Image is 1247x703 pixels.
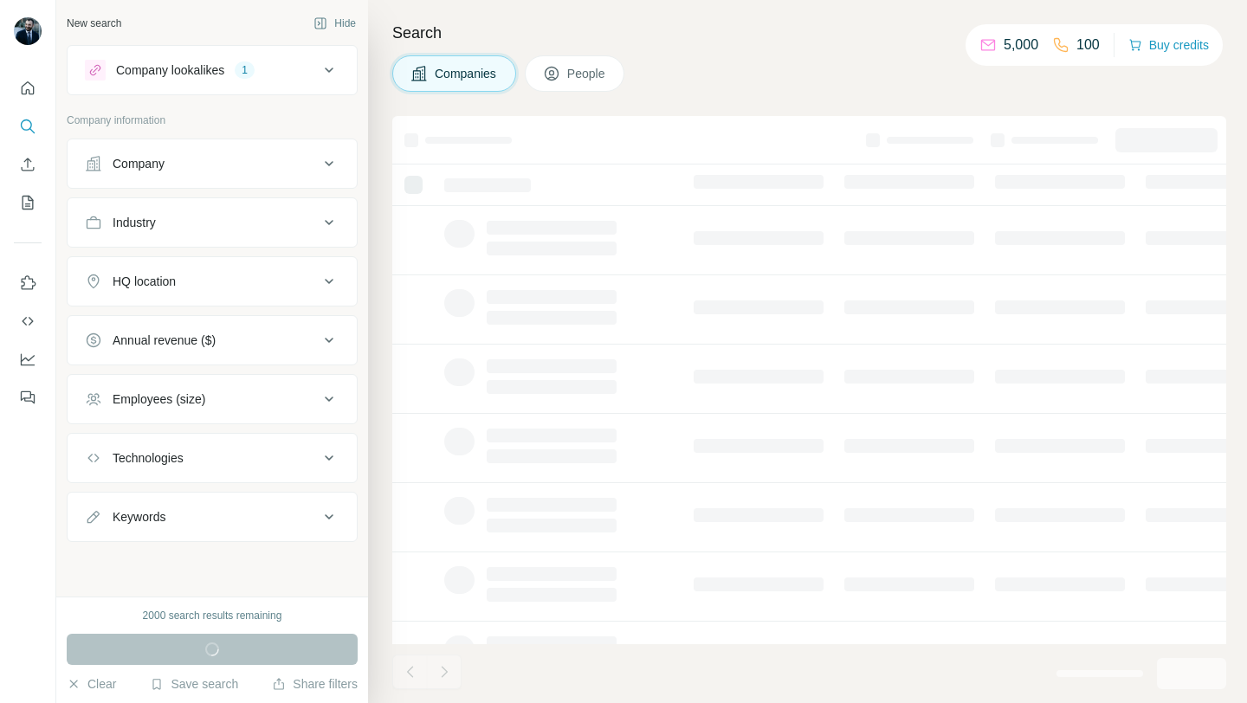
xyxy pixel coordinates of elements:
button: Feedback [14,382,42,413]
button: Keywords [68,496,357,538]
button: Annual revenue ($) [68,319,357,361]
button: My lists [14,187,42,218]
button: Buy credits [1128,33,1209,57]
div: Employees (size) [113,390,205,408]
button: Company [68,143,357,184]
div: New search [67,16,121,31]
button: Enrich CSV [14,149,42,180]
button: Employees (size) [68,378,357,420]
p: 5,000 [1004,35,1038,55]
button: HQ location [68,261,357,302]
div: Technologies [113,449,184,467]
button: Save search [150,675,238,693]
button: Clear [67,675,116,693]
button: Search [14,111,42,142]
button: Technologies [68,437,357,479]
button: Hide [301,10,368,36]
p: Company information [67,113,358,128]
div: HQ location [113,273,176,290]
button: Quick start [14,73,42,104]
div: Company [113,155,165,172]
button: Company lookalikes1 [68,49,357,91]
div: Keywords [113,508,165,526]
div: 1 [235,62,255,78]
div: 2000 search results remaining [143,608,282,623]
span: People [567,65,607,82]
span: Companies [435,65,498,82]
div: Industry [113,214,156,231]
img: Avatar [14,17,42,45]
button: Share filters [272,675,358,693]
div: Company lookalikes [116,61,224,79]
button: Use Surfe on LinkedIn [14,268,42,299]
p: 100 [1076,35,1100,55]
button: Industry [68,202,357,243]
div: Annual revenue ($) [113,332,216,349]
h4: Search [392,21,1226,45]
button: Dashboard [14,344,42,375]
button: Use Surfe API [14,306,42,337]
